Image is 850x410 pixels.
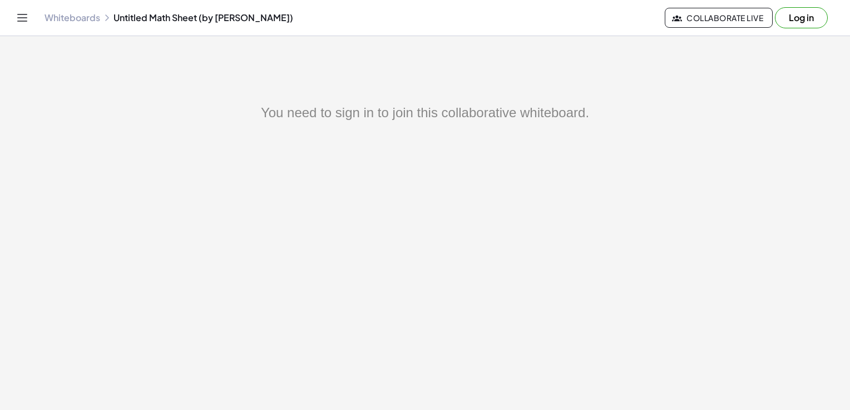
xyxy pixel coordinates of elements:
button: Log in [775,7,828,28]
button: Toggle navigation [13,9,31,27]
a: Whiteboards [45,12,100,23]
button: Collaborate Live [665,8,773,28]
div: You need to sign in to join this collaborative whiteboard. [67,103,783,123]
span: Collaborate Live [674,13,763,23]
